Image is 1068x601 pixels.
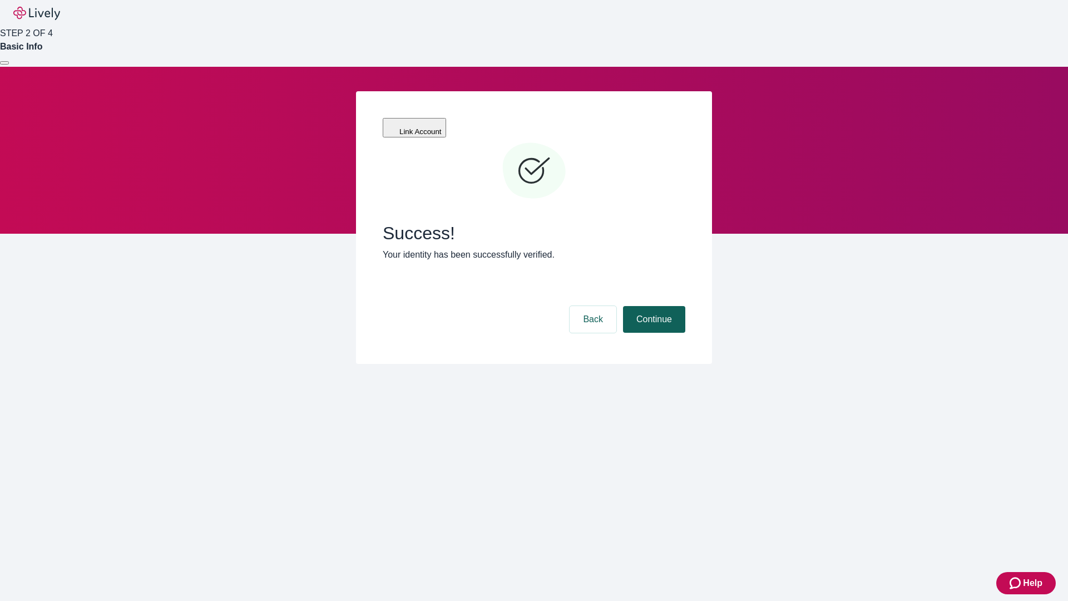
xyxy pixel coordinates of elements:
button: Back [570,306,616,333]
p: Your identity has been successfully verified. [383,248,685,262]
span: Success! [383,223,685,244]
span: Help [1023,577,1042,590]
button: Continue [623,306,685,333]
svg: Checkmark icon [501,138,567,205]
svg: Zendesk support icon [1010,577,1023,590]
button: Zendesk support iconHelp [996,572,1056,594]
button: Link Account [383,118,446,137]
img: Lively [13,7,60,20]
